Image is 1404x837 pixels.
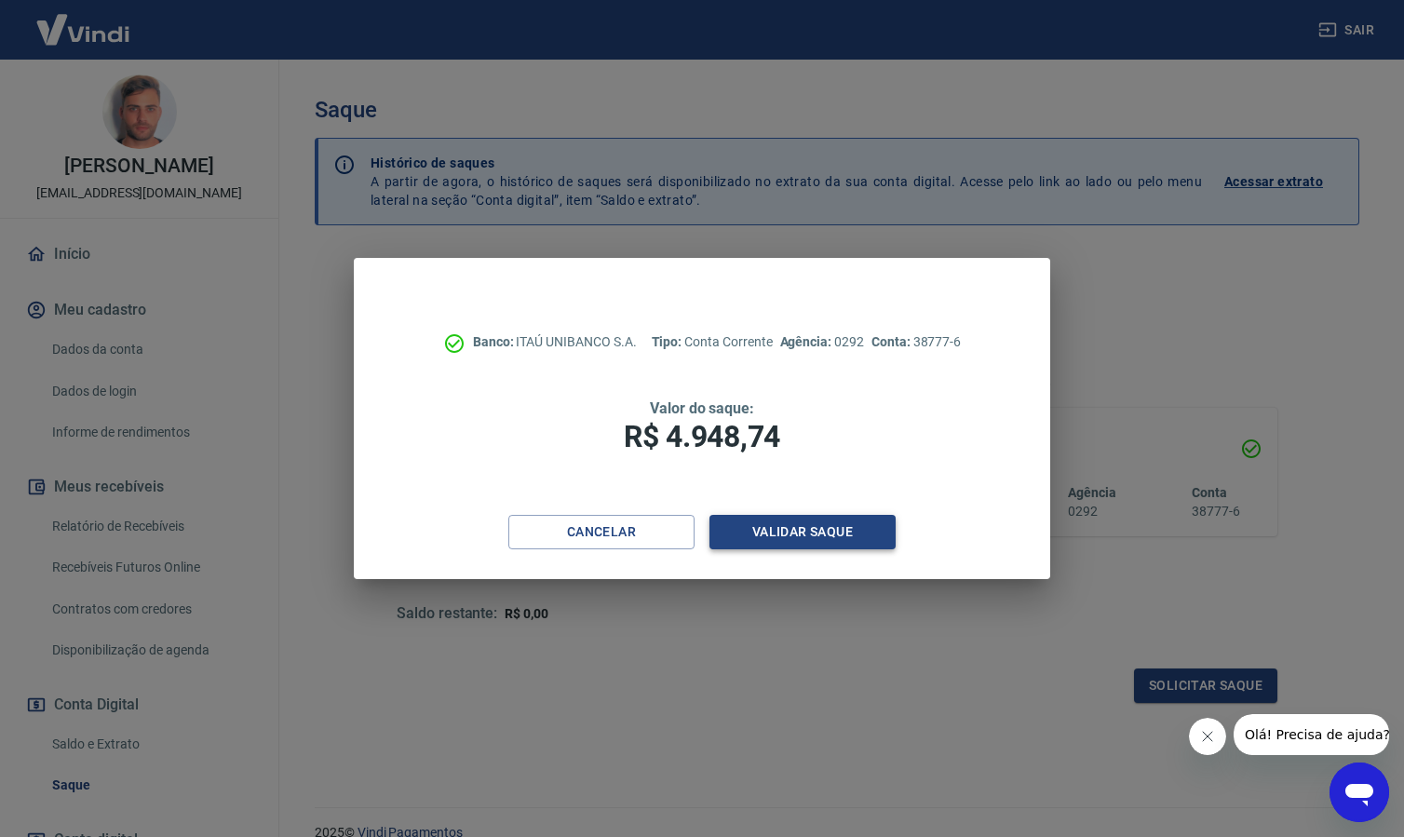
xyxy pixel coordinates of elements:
[1234,714,1389,755] iframe: Mensagem da empresa
[508,515,695,549] button: Cancelar
[473,332,637,352] p: ITAÚ UNIBANCO S.A.
[871,334,913,349] span: Conta:
[780,332,864,352] p: 0292
[652,332,773,352] p: Conta Corrente
[624,419,780,454] span: R$ 4.948,74
[1189,718,1226,755] iframe: Fechar mensagem
[871,332,961,352] p: 38777-6
[652,334,685,349] span: Tipo:
[473,334,517,349] span: Banco:
[11,13,156,28] span: Olá! Precisa de ajuda?
[780,334,835,349] span: Agência:
[650,399,754,417] span: Valor do saque:
[709,515,896,549] button: Validar saque
[1330,763,1389,822] iframe: Botão para abrir a janela de mensagens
